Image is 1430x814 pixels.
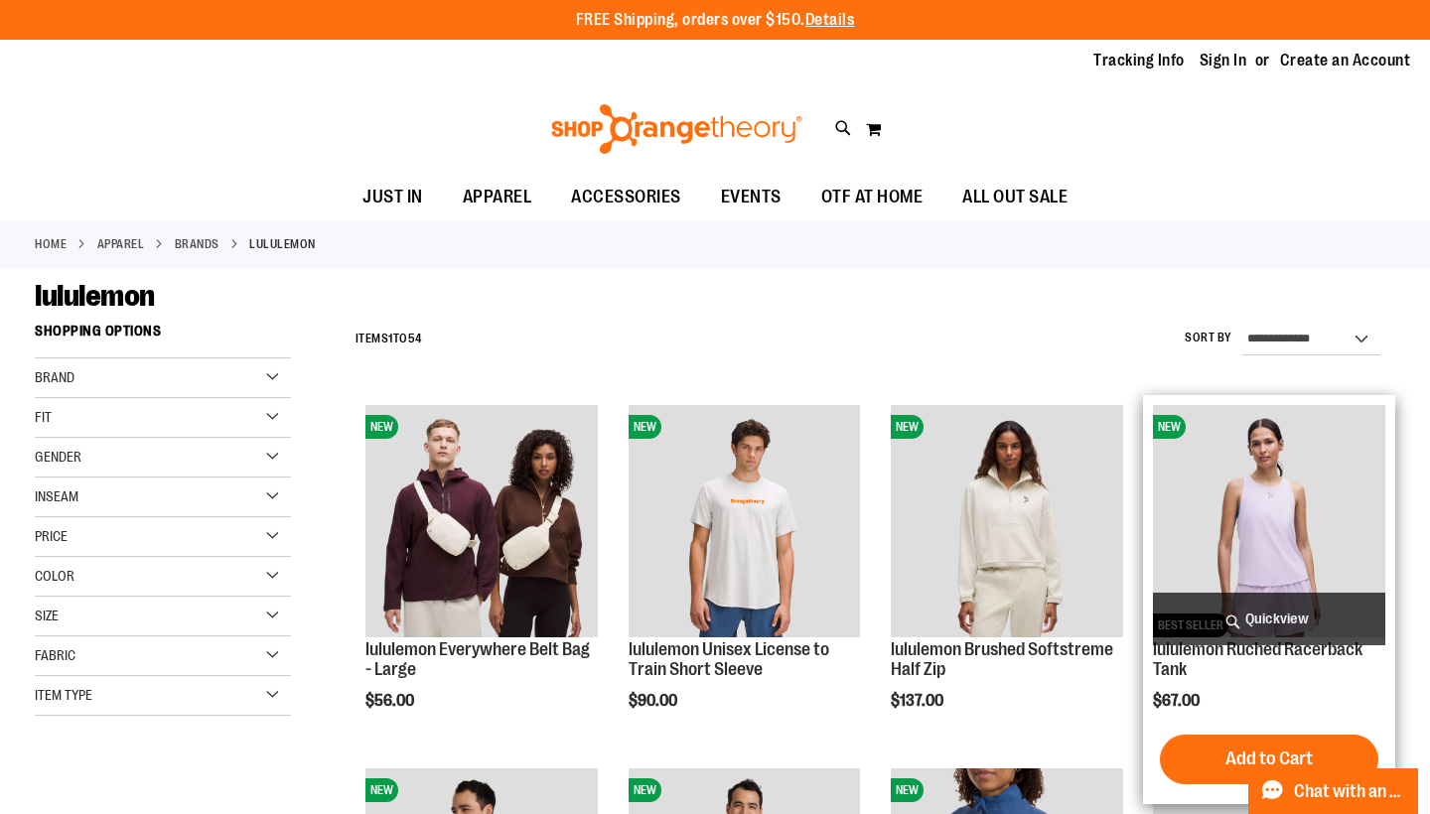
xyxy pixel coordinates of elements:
[175,235,219,253] a: BRANDS
[35,608,59,623] span: Size
[881,395,1133,759] div: product
[721,175,782,219] span: EVENTS
[35,409,52,425] span: Fit
[891,415,924,439] span: NEW
[35,449,81,465] span: Gender
[365,405,598,640] a: lululemon Everywhere Belt Bag - LargeNEW
[629,692,680,710] span: $90.00
[1153,593,1385,645] a: Quickview
[1153,692,1203,710] span: $67.00
[35,279,155,313] span: lululemon
[629,405,861,637] img: lululemon Unisex License to Train Short Sleeve
[35,687,92,703] span: Item Type
[365,692,417,710] span: $56.00
[891,778,924,802] span: NEW
[35,488,78,504] span: Inseam
[1143,395,1395,803] div: product
[1225,747,1313,769] span: Add to Cart
[805,11,855,29] a: Details
[365,778,398,802] span: NEW
[821,175,924,219] span: OTF AT HOME
[629,639,829,679] a: lululemon Unisex License to Train Short Sleeve
[463,175,532,219] span: APPAREL
[891,692,946,710] span: $137.00
[35,528,68,544] span: Price
[1153,639,1362,679] a: lululemon Ruched Racerback Tank
[1248,768,1419,814] button: Chat with an Expert
[1093,50,1185,71] a: Tracking Info
[362,175,423,219] span: JUST IN
[891,639,1113,679] a: lululemon Brushed Softstreme Half Zip
[1153,415,1186,439] span: NEW
[35,369,74,385] span: Brand
[576,9,855,32] p: FREE Shipping, orders over $150.
[1200,50,1247,71] a: Sign In
[97,235,145,253] a: APPAREL
[356,395,608,759] div: product
[629,405,861,640] a: lululemon Unisex License to Train Short SleeveNEW
[365,405,598,637] img: lululemon Everywhere Belt Bag - Large
[619,395,871,759] div: product
[35,568,74,584] span: Color
[1294,782,1406,801] span: Chat with an Expert
[35,647,75,663] span: Fabric
[548,104,805,154] img: Shop Orangetheory
[891,405,1123,640] a: lululemon Brushed Softstreme Half ZipNEW
[35,314,291,358] strong: Shopping Options
[365,415,398,439] span: NEW
[388,332,393,345] span: 1
[1185,330,1232,346] label: Sort By
[1160,735,1378,784] button: Add to Cart
[365,639,590,679] a: lululemon Everywhere Belt Bag - Large
[1280,50,1411,71] a: Create an Account
[356,324,422,354] h2: Items to
[629,415,661,439] span: NEW
[962,175,1068,219] span: ALL OUT SALE
[249,235,316,253] strong: lululemon
[1153,405,1385,640] a: lululemon Ruched Racerback TankNEWBEST SELLER
[571,175,681,219] span: ACCESSORIES
[629,778,661,802] span: NEW
[891,405,1123,637] img: lululemon Brushed Softstreme Half Zip
[1153,405,1385,637] img: lululemon Ruched Racerback Tank
[35,235,67,253] a: Home
[408,332,422,345] span: 54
